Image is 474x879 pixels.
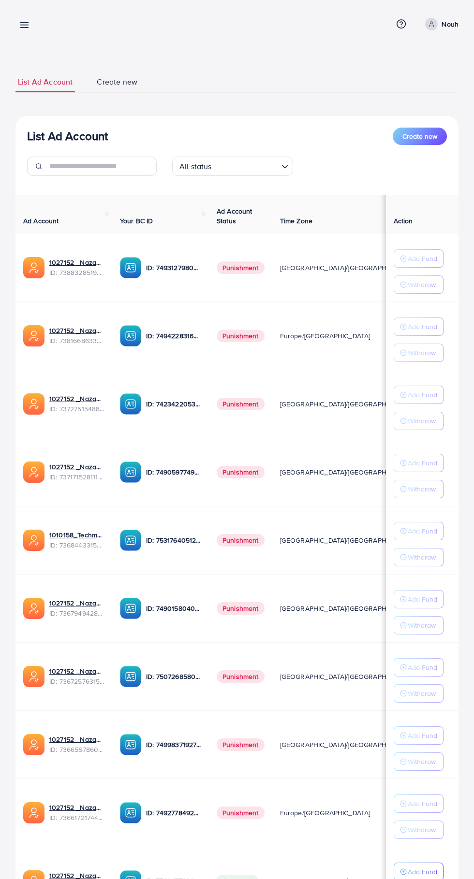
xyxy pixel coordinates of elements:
span: [GEOGRAPHIC_DATA]/[GEOGRAPHIC_DATA] [280,399,415,409]
input: Search for option [215,158,278,173]
p: Withdraw [408,551,436,563]
img: ic-ba-acc.ded83a64.svg [120,257,141,278]
button: Withdraw [394,480,444,498]
img: ic-ads-acc.e4c84228.svg [23,325,44,346]
span: Punishment [217,466,265,478]
p: Add Fund [408,525,437,537]
p: ID: 7507268580682137618 [146,671,201,682]
a: 1027152 _Nazaagency_023 [49,326,104,335]
p: Withdraw [408,688,436,699]
p: Add Fund [408,389,437,401]
a: 1027152 _Nazaagency_007 [49,394,104,403]
img: ic-ba-acc.ded83a64.svg [120,393,141,415]
span: Punishment [217,807,265,819]
button: Create new [393,128,447,145]
span: Europe/[GEOGRAPHIC_DATA] [280,331,370,341]
button: Add Fund [394,658,444,677]
span: ID: 7367257631523782657 [49,677,104,686]
div: <span class='underline'>1027152 _Nazaagency_018</span></br>7366172174454882305 [49,803,104,822]
span: Punishment [217,602,265,615]
div: <span class='underline'>1027152 _Nazaagency_016</span></br>7367257631523782657 [49,666,104,686]
button: Add Fund [394,317,444,336]
img: ic-ba-acc.ded83a64.svg [120,461,141,483]
p: ID: 7492778492849930241 [146,807,201,819]
button: Add Fund [394,454,444,472]
img: ic-ads-acc.e4c84228.svg [23,598,44,619]
h3: List Ad Account [27,129,108,143]
button: Add Fund [394,590,444,608]
span: [GEOGRAPHIC_DATA]/[GEOGRAPHIC_DATA] [280,467,415,477]
span: [GEOGRAPHIC_DATA]/[GEOGRAPHIC_DATA] [280,604,415,613]
img: ic-ads-acc.e4c84228.svg [23,802,44,823]
span: Ad Account Status [217,206,252,226]
span: Time Zone [280,216,312,226]
span: [GEOGRAPHIC_DATA]/[GEOGRAPHIC_DATA] [280,535,415,545]
p: Add Fund [408,253,437,264]
p: ID: 7423422053648285697 [146,398,201,410]
span: Create new [402,131,437,141]
p: Withdraw [408,824,436,836]
button: Withdraw [394,412,444,430]
img: ic-ads-acc.e4c84228.svg [23,393,44,415]
p: Add Fund [408,866,437,878]
span: Action [394,216,413,226]
img: ic-ba-acc.ded83a64.svg [120,530,141,551]
p: Add Fund [408,798,437,809]
a: 1027152 _Nazaagency_0051 [49,735,104,744]
span: Europe/[GEOGRAPHIC_DATA] [280,808,370,818]
div: <span class='underline'>1010158_Techmanistan pk acc_1715599413927</span></br>7368443315504726017 [49,530,104,550]
button: Withdraw [394,752,444,771]
p: Withdraw [408,620,436,631]
p: Withdraw [408,756,436,767]
button: Withdraw [394,684,444,703]
p: Add Fund [408,457,437,469]
span: All status [178,159,214,173]
button: Withdraw [394,616,444,634]
p: Add Fund [408,321,437,332]
span: ID: 7372751548805726224 [49,404,104,414]
span: ID: 7368443315504726017 [49,540,104,550]
a: Nouh [421,18,459,30]
img: ic-ba-acc.ded83a64.svg [120,802,141,823]
span: Punishment [217,398,265,410]
div: <span class='underline'>1027152 _Nazaagency_003</span></br>7367949428067450896 [49,598,104,618]
p: Add Fund [408,593,437,605]
span: Punishment [217,534,265,547]
p: Withdraw [408,347,436,359]
button: Add Fund [394,794,444,813]
p: Nouh [442,18,459,30]
span: ID: 7371715281112170513 [49,472,104,482]
img: ic-ba-acc.ded83a64.svg [120,598,141,619]
img: ic-ads-acc.e4c84228.svg [23,666,44,687]
button: Add Fund [394,249,444,268]
div: <span class='underline'>1027152 _Nazaagency_019</span></br>7388328519014645761 [49,258,104,277]
p: ID: 7531764051207716871 [146,534,201,546]
a: 1027152 _Nazaagency_019 [49,258,104,267]
a: 1010158_Techmanistan pk acc_1715599413927 [49,530,104,540]
span: [GEOGRAPHIC_DATA]/[GEOGRAPHIC_DATA] [280,263,415,273]
div: <span class='underline'>1027152 _Nazaagency_007</span></br>7372751548805726224 [49,394,104,414]
div: <span class='underline'>1027152 _Nazaagency_0051</span></br>7366567860828749825 [49,735,104,754]
img: ic-ba-acc.ded83a64.svg [120,325,141,346]
div: <span class='underline'>1027152 _Nazaagency_04</span></br>7371715281112170513 [49,462,104,482]
p: Add Fund [408,662,437,673]
a: 1027152 _Nazaagency_018 [49,803,104,812]
img: ic-ads-acc.e4c84228.svg [23,257,44,278]
img: ic-ads-acc.e4c84228.svg [23,734,44,755]
img: ic-ads-acc.e4c84228.svg [23,461,44,483]
span: List Ad Account [18,76,73,87]
p: Add Fund [408,730,437,741]
a: 1027152 _Nazaagency_016 [49,666,104,676]
button: Add Fund [394,726,444,745]
p: ID: 7490158040596217873 [146,603,201,614]
span: Ad Account [23,216,59,226]
p: Withdraw [408,279,436,290]
span: ID: 7381668633665093648 [49,336,104,346]
img: ic-ads-acc.e4c84228.svg [23,530,44,551]
span: Punishment [217,670,265,683]
span: Your BC ID [120,216,153,226]
span: Punishment [217,330,265,342]
p: ID: 7499837192777400321 [146,739,201,750]
span: ID: 7366172174454882305 [49,813,104,822]
button: Add Fund [394,386,444,404]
